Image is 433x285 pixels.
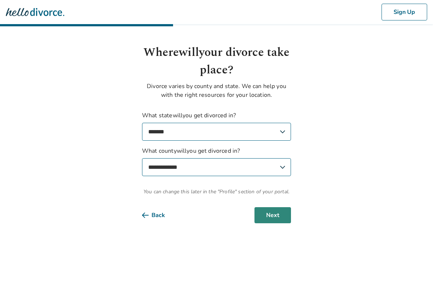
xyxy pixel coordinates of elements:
label: What county will you get divorced in? [142,147,291,176]
select: What countywillyou get divorced in? [142,158,291,176]
p: Divorce varies by county and state. We can help you with the right resources for your location. [142,82,291,99]
select: What statewillyou get divorced in? [142,123,291,141]
img: Hello Divorce Logo [6,5,64,19]
label: What state will you get divorced in? [142,111,291,141]
button: Next [254,207,291,223]
span: You can change this later in the "Profile" section of your portal. [142,188,291,195]
button: Sign Up [382,4,427,20]
button: Back [142,207,177,223]
h1: Where will your divorce take place? [142,44,291,79]
iframe: Chat Widget [396,250,433,285]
